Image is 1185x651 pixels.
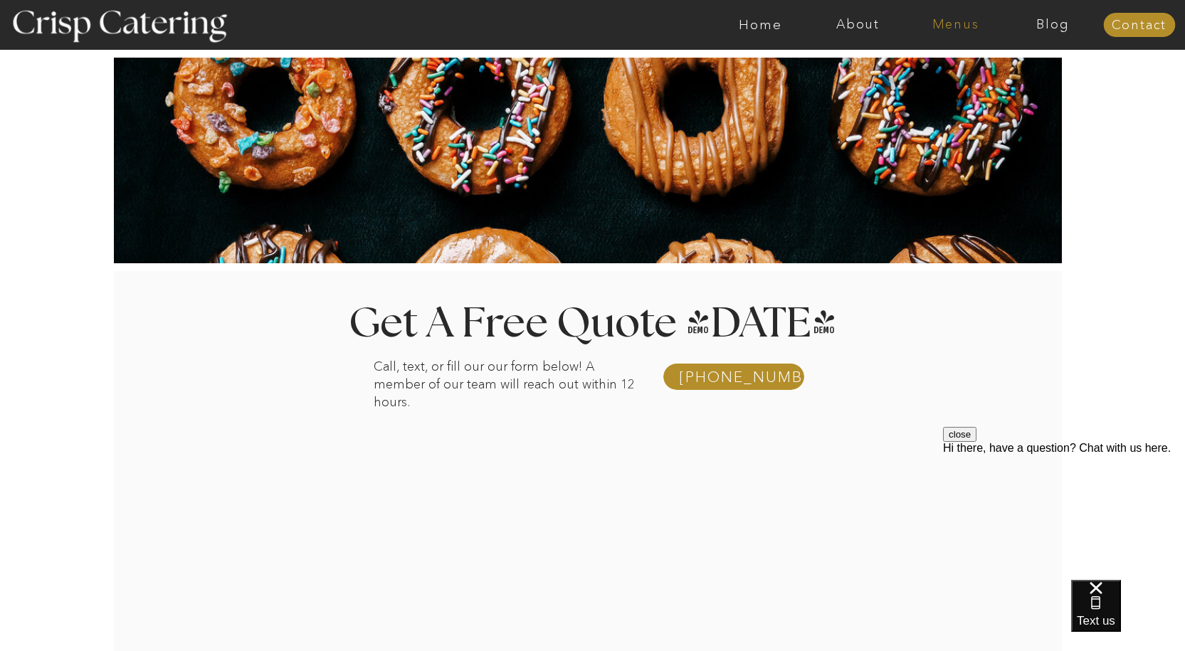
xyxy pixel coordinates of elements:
iframe: podium webchat widget bubble [1071,580,1185,651]
iframe: podium webchat widget prompt [943,427,1185,598]
p: Call, text, or fill our our form below! A member of our team will reach out within 12 hours. [374,358,644,371]
a: [PHONE_NUMBER] [679,369,792,385]
a: Blog [1004,18,1102,32]
a: Home [712,18,809,32]
a: Menus [907,18,1004,32]
a: Contact [1103,18,1175,33]
h1: Get A Free Quote [DATE] [312,303,874,345]
a: About [809,18,907,32]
